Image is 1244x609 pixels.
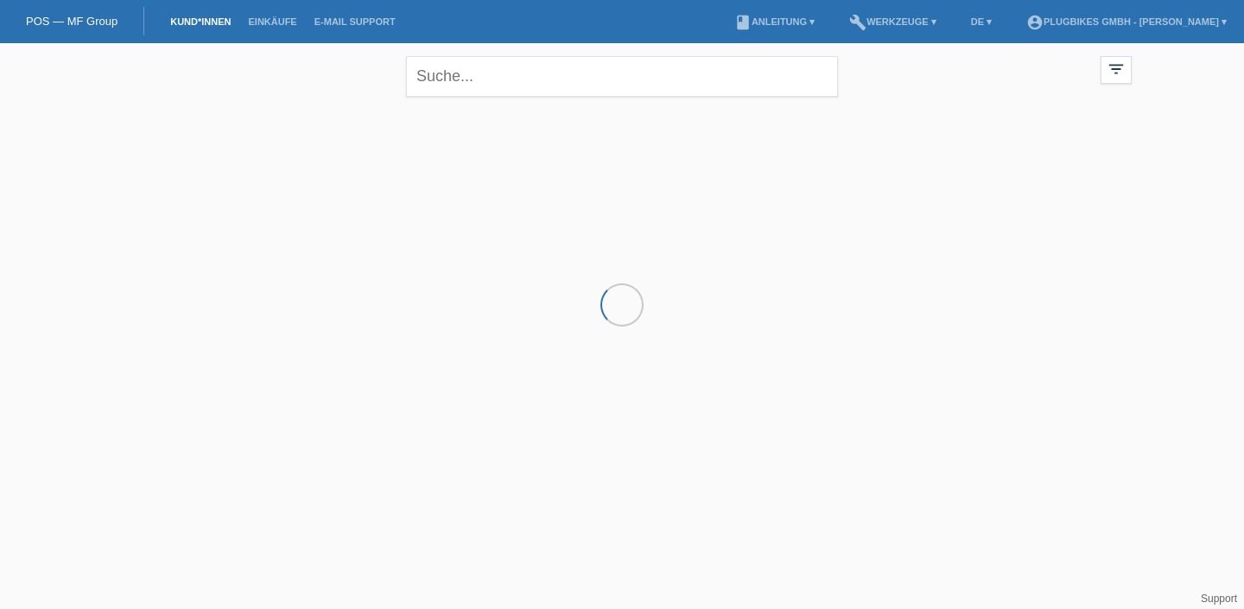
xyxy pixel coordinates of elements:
i: filter_list [1107,60,1126,79]
a: Kund*innen [162,16,239,27]
i: build [849,14,866,31]
a: account_circlePlugBikes GmbH - [PERSON_NAME] ▾ [1018,16,1235,27]
i: book [734,14,752,31]
a: bookAnleitung ▾ [726,16,823,27]
a: POS — MF Group [26,15,117,28]
a: DE ▾ [962,16,1000,27]
i: account_circle [1026,14,1044,31]
a: Support [1201,593,1237,605]
a: buildWerkzeuge ▾ [841,16,945,27]
a: E-Mail Support [306,16,404,27]
a: Einkäufe [239,16,305,27]
input: Suche... [406,56,838,97]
